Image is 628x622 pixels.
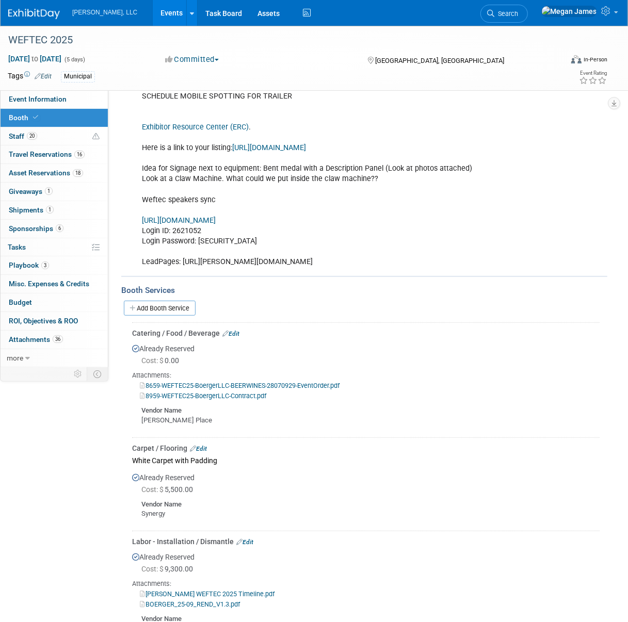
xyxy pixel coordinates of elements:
a: Booth [1,109,108,127]
a: Travel Reservations16 [1,145,108,163]
div: Carpet / Flooring [132,443,600,453]
img: Megan James [541,6,597,17]
span: Search [494,10,518,18]
a: Edit [222,330,239,337]
button: Committed [162,54,223,65]
div: Vendor Name [141,498,600,510]
span: Giveaways [9,187,53,195]
a: Misc. Expenses & Credits [1,275,108,293]
span: 36 [53,335,63,343]
span: (5 days) [63,56,85,63]
a: [URL][DOMAIN_NAME] [232,143,306,152]
a: Edit [236,538,253,546]
span: Attachments [9,335,63,343]
span: Asset Reservations [9,169,83,177]
img: ExhibitDay [8,9,60,19]
a: Event Information [1,90,108,108]
a: Edit [35,73,52,80]
span: Tasks [8,243,26,251]
a: Giveaways1 [1,183,108,201]
a: 8959-WEFTEC25-BoergerLLC-Contract.pdf [140,392,266,400]
span: [DATE] [DATE] [8,54,62,63]
a: [URL][DOMAIN_NAME] [142,216,216,225]
span: 6 [56,224,63,232]
div: [PERSON_NAME] Place [141,416,600,425]
div: Labor - Installation / Dismantle [132,536,600,547]
span: [GEOGRAPHIC_DATA], [GEOGRAPHIC_DATA] [375,57,504,64]
a: Exhibitor Resource Center (ERC) [142,123,249,132]
div: Synergy [141,509,600,519]
a: Asset Reservations18 [1,164,108,182]
a: Playbook3 [1,256,108,274]
div: SCHEDULE MOBILE SPOTTING FOR TRAILER . Here is a link to your listing: Idea for Signage next to e... [135,86,511,272]
span: 16 [74,151,85,158]
a: Edit [190,445,207,452]
div: In-Person [583,56,607,63]
span: Cost: $ [141,356,165,365]
span: more [7,354,23,362]
span: to [30,55,40,63]
div: Event Rating [579,71,607,76]
span: 1 [46,206,54,214]
span: 3 [41,261,49,269]
a: Tasks [1,238,108,256]
span: 18 [73,169,83,177]
a: Shipments1 [1,201,108,219]
div: Attachments: [132,579,600,588]
div: Vendor Name [141,404,600,416]
span: 1 [45,187,53,195]
td: Toggle Event Tabs [87,367,108,381]
span: 5,500.00 [141,485,197,494]
a: Attachments36 [1,331,108,349]
a: ROI, Objectives & ROO [1,312,108,330]
div: WEFTEC 2025 [5,31,556,50]
a: Add Booth Service [124,301,196,316]
span: Event Information [9,95,67,103]
i: Booth reservation complete [33,114,38,120]
span: Staff [9,132,37,140]
a: Staff20 [1,127,108,145]
span: [PERSON_NAME], LLC [72,9,137,16]
span: Budget [9,298,32,306]
a: 8659-WEFTEC25-BoergerLLC-BEERWINES-28070929-EventOrder.pdf [140,382,340,389]
span: Booth [9,113,40,122]
span: ROI, Objectives & ROO [9,317,78,325]
span: 9,300.00 [141,565,197,573]
a: Sponsorships6 [1,220,108,238]
a: Budget [1,293,108,312]
div: Already Reserved [132,338,600,434]
a: more [1,349,108,367]
span: 0.00 [141,356,183,365]
span: Misc. Expenses & Credits [9,280,89,288]
a: Search [480,5,528,23]
span: Cost: $ [141,485,165,494]
a: BOERGER_25-09_REND_V1.3.pdf [140,600,240,608]
span: 20 [27,132,37,140]
span: Shipments [9,206,54,214]
td: Personalize Event Tab Strip [69,367,87,381]
div: Booth Services [121,285,607,296]
div: Event Format [520,54,607,69]
span: Playbook [9,261,49,269]
div: Municipal [61,71,95,82]
td: Tags [8,71,52,83]
a: [PERSON_NAME] WEFTEC 2025 Timeline.pdf [140,590,275,598]
div: White Carpet with Padding [132,453,600,467]
img: Format-Inperson.png [571,55,582,63]
span: Sponsorships [9,224,63,233]
div: Catering / Food / Beverage [132,328,600,338]
span: Cost: $ [141,565,165,573]
div: Attachments: [132,371,600,380]
span: Potential Scheduling Conflict -- at least one attendee is tagged in another overlapping event. [92,132,100,141]
div: Already Reserved [132,467,600,528]
span: Travel Reservations [9,150,85,158]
